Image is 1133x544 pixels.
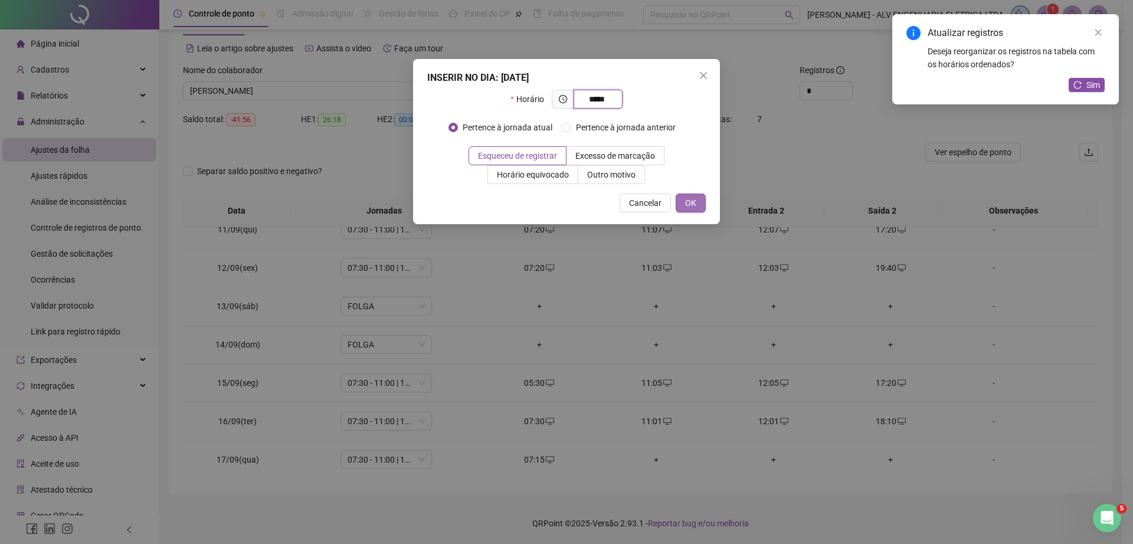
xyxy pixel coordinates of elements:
span: clock-circle [559,95,567,103]
span: close [1094,28,1102,37]
button: Close [694,66,713,85]
span: Horário equivocado [497,170,569,179]
span: reload [1073,81,1082,89]
span: Pertence à jornada anterior [571,121,680,134]
span: OK [685,196,696,209]
div: Atualizar registros [928,26,1105,40]
span: Excesso de marcação [575,151,655,160]
label: Horário [510,90,551,109]
span: close [699,71,708,80]
span: Pertence à jornada atual [458,121,557,134]
span: Outro motivo [587,170,636,179]
span: Cancelar [629,196,662,209]
button: Cancelar [620,194,671,212]
div: Deseja reorganizar os registros na tabela com os horários ordenados? [928,45,1105,71]
a: Close [1092,26,1105,39]
button: Sim [1069,78,1105,92]
div: INSERIR NO DIA : [DATE] [427,71,706,85]
span: Sim [1086,78,1100,91]
span: info-circle [906,26,921,40]
span: Esqueceu de registrar [478,151,557,160]
button: OK [676,194,706,212]
span: 5 [1117,504,1127,513]
iframe: Intercom live chat [1093,504,1121,532]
